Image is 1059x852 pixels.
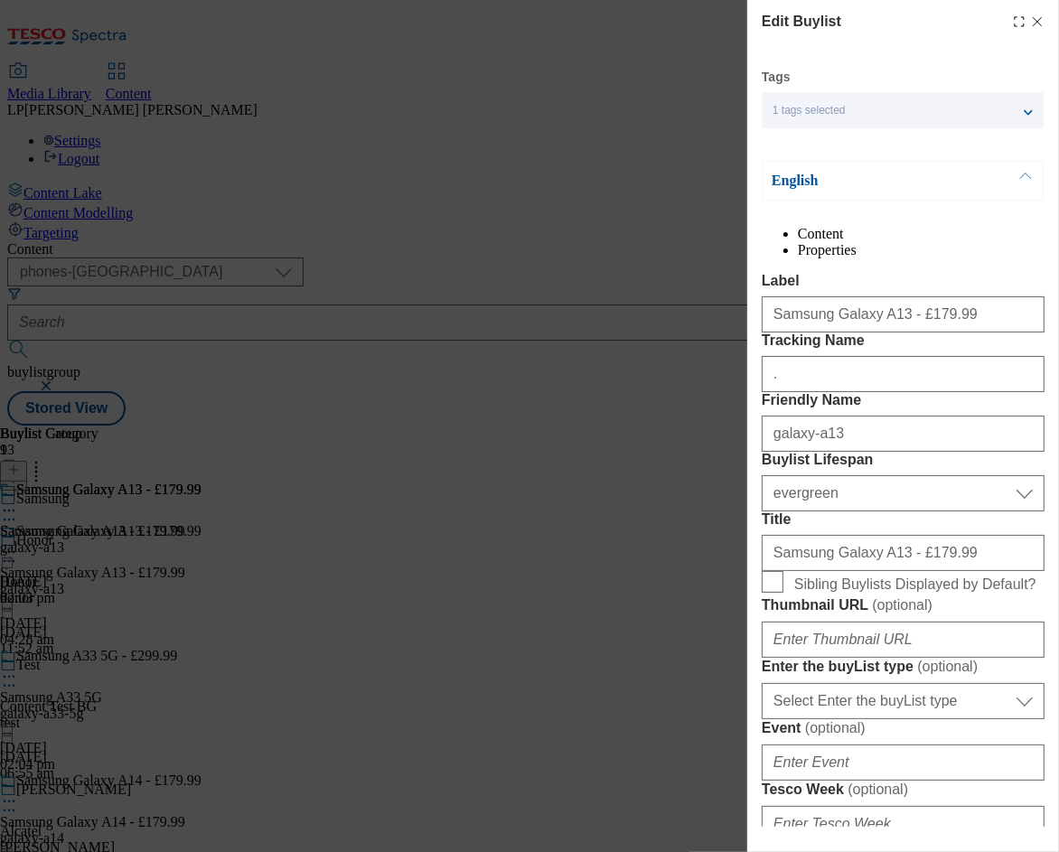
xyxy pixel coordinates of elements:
span: ( optional ) [805,720,866,735]
h4: Edit Buylist [762,11,841,33]
input: Enter Label [762,296,1045,332]
span: ( optional ) [917,659,978,674]
input: Enter Event [762,744,1045,781]
input: Enter Title [762,535,1045,571]
label: Title [762,511,1045,528]
li: Content [798,226,1045,242]
span: ( optional ) [848,782,908,797]
input: Enter Tesco Week [762,806,1045,842]
label: Label [762,273,1045,289]
p: English [772,172,961,190]
input: Enter Friendly Name [762,416,1045,452]
li: Properties [798,242,1045,258]
label: Thumbnail URL [762,596,1045,614]
button: 1 tags selected [762,92,1044,128]
label: Friendly Name [762,392,1045,408]
input: Enter Thumbnail URL [762,622,1045,658]
span: ( optional ) [872,597,932,613]
label: Tags [762,72,791,82]
label: Tracking Name [762,332,1045,349]
input: Enter Tracking Name [762,356,1045,392]
label: Enter the buyList type [762,658,1045,676]
span: Sibling Buylists Displayed by Default? [794,576,1036,593]
label: Buylist Lifespan [762,452,1045,468]
label: Event [762,719,1045,737]
span: 1 tags selected [773,104,846,117]
label: Tesco Week [762,781,1045,799]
